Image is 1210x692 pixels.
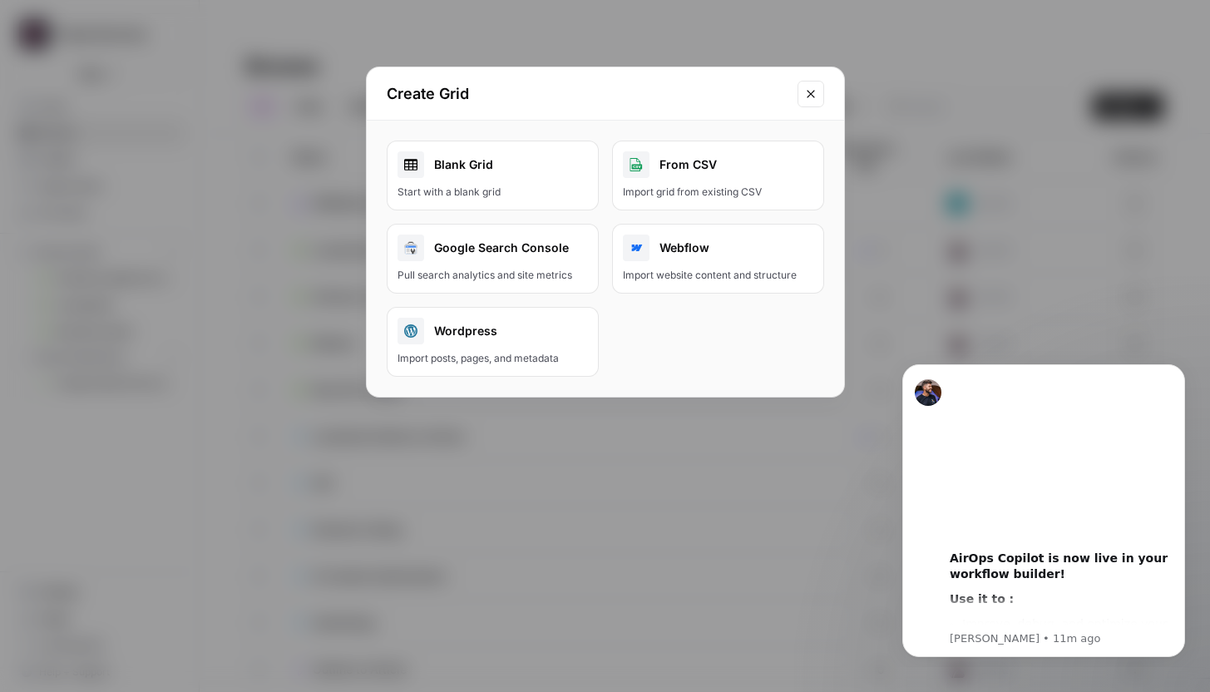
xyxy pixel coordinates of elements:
button: Google Search ConsolePull search analytics and site metrics [387,224,599,294]
div: Webflow [623,235,813,261]
button: From CSVImport grid from existing CSV [612,141,824,210]
div: Pull search analytics and site metrics [398,268,588,283]
div: From CSV [623,151,813,178]
div: Start with a blank grid [398,185,588,200]
button: WordpressImport posts, pages, and metadata [387,307,599,377]
button: WebflowImport website content and structure [612,224,824,294]
div: Import posts, pages, and metadata [398,351,588,366]
div: Wordpress [398,318,588,344]
div: Import website content and structure [623,268,813,283]
div: Blank Grid [398,151,588,178]
button: Close modal [798,81,824,107]
div: Import grid from existing CSV [623,185,813,200]
div: Google Search Console [398,235,588,261]
a: Blank GridStart with a blank grid [387,141,599,210]
h2: Create Grid [387,82,788,106]
iframe: Intercom notifications message [877,349,1210,667]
